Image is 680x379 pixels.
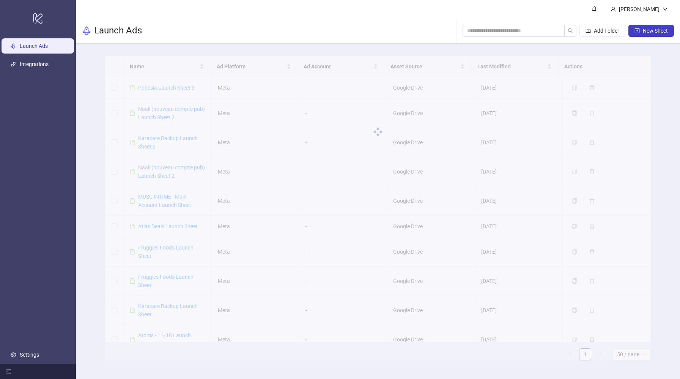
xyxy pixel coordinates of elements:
a: Integrations [20,61,49,67]
button: New Sheet [628,25,674,37]
span: rocket [82,26,91,35]
span: plus-square [634,28,640,33]
span: folder-add [586,28,591,33]
div: [PERSON_NAME] [616,5,663,13]
span: user [611,6,616,12]
span: Add Folder [594,28,619,34]
a: Settings [20,352,39,358]
h3: Launch Ads [94,25,142,37]
a: Launch Ads [20,43,48,49]
span: menu-fold [6,369,11,374]
span: down [663,6,668,12]
span: bell [592,6,597,11]
span: search [568,28,573,33]
span: New Sheet [643,28,668,34]
button: Add Folder [579,25,625,37]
